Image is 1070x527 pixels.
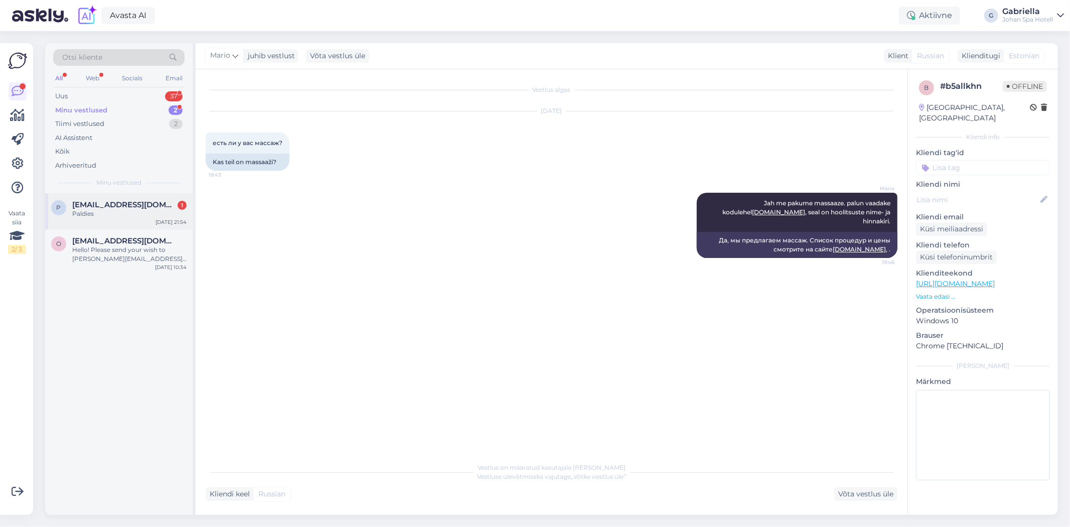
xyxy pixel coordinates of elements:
p: Operatsioonisüsteem [916,305,1050,316]
div: [DATE] 21:54 [156,218,187,226]
div: Aktiivne [899,7,960,25]
span: 19:46 [857,258,894,266]
div: 2 [169,119,183,129]
p: Windows 10 [916,316,1050,326]
span: Russian [258,489,285,499]
div: 37 [165,91,183,101]
div: [PERSON_NAME] [916,361,1050,370]
a: [DOMAIN_NAME] [833,245,886,253]
p: Brauser [916,330,1050,341]
div: G [984,9,998,23]
div: Web [84,72,101,85]
span: Offline [1003,81,1047,92]
div: 2 / 3 [8,245,26,254]
div: Tiimi vestlused [55,119,104,129]
span: o [56,240,61,247]
div: Kliendi info [916,133,1050,142]
p: Kliendi tag'id [916,148,1050,158]
div: [DATE] [206,106,897,115]
p: Vaata edasi ... [916,292,1050,301]
span: Jah me pakume massaaze. palun vaadake kodulehel , seal on hoolitsuste nime- ja hinnakiri. [722,199,892,225]
div: Socials [120,72,144,85]
div: Küsi meiliaadressi [916,222,987,236]
input: Lisa tag [916,160,1050,175]
span: Mario [857,185,894,192]
img: explore-ai [76,5,97,26]
div: Vestlus algas [206,85,897,94]
p: Kliendi nimi [916,179,1050,190]
span: Minu vestlused [96,178,141,187]
div: Klienditugi [958,51,1000,61]
span: Vestlus on määratud kasutajale [PERSON_NAME] [478,464,626,471]
div: Gabriella [1002,8,1053,16]
div: Klient [884,51,908,61]
div: Kliendi keel [206,489,250,499]
div: 1 [178,201,187,210]
span: Mario [210,50,230,61]
div: Kõik [55,147,70,157]
div: AI Assistent [55,133,92,143]
a: GabriellaJohan Spa Hotell [1002,8,1064,24]
div: Email [164,72,185,85]
img: Askly Logo [8,51,27,70]
input: Lisa nimi [916,194,1038,205]
div: All [53,72,65,85]
div: 2 [169,105,183,115]
span: Estonian [1009,51,1039,61]
span: Russian [917,51,944,61]
span: есть ли у вас массаж? [213,139,282,147]
span: 19:43 [209,171,246,179]
div: Küsi telefoninumbrit [916,250,997,264]
p: Märkmed [916,376,1050,387]
div: Kas teil on massaaži? [206,154,289,171]
a: [DOMAIN_NAME] [752,208,805,216]
div: Paldies [72,209,187,218]
div: Võta vestlus üle [834,487,897,501]
span: Vestluse ülevõtmiseks vajutage [477,473,626,480]
div: juhib vestlust [244,51,295,61]
div: Võta vestlus üle [306,49,369,63]
span: p [57,204,61,211]
div: Да, мы предлагаем массаж. Список процедур и цены смотрите на сайте , . [697,232,897,258]
div: Hello! Please send your wish to [PERSON_NAME][EMAIL_ADDRESS][DOMAIN_NAME]. [72,245,187,263]
div: Uus [55,91,68,101]
div: Minu vestlused [55,105,107,115]
p: Klienditeekond [916,268,1050,279]
p: Kliendi telefon [916,240,1050,250]
div: Arhiveeritud [55,161,96,171]
div: Johan Spa Hotell [1002,16,1053,24]
div: [GEOGRAPHIC_DATA], [GEOGRAPHIC_DATA] [919,102,1030,123]
span: oksanastserbak@gmail.com [72,236,177,245]
div: Vaata siia [8,209,26,254]
a: [URL][DOMAIN_NAME] [916,279,995,288]
div: # b5allkhn [940,80,1003,92]
span: b [925,84,929,91]
span: Otsi kliente [62,52,102,63]
i: „Võtke vestlus üle” [571,473,626,480]
a: Avasta AI [101,7,155,24]
div: [DATE] 10:34 [155,263,187,271]
p: Chrome [TECHNICAL_ID] [916,341,1050,351]
span: podinalaura@gmail.com [72,200,177,209]
p: Kliendi email [916,212,1050,222]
